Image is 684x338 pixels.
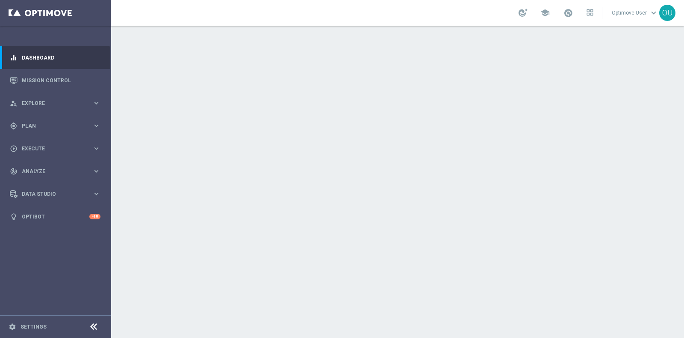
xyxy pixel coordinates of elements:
[10,213,18,221] i: lightbulb
[22,46,100,69] a: Dashboard
[10,205,100,228] div: Optibot
[9,168,101,175] button: track_changes Analyze keyboard_arrow_right
[22,101,92,106] span: Explore
[9,191,101,197] button: Data Studio keyboard_arrow_right
[92,190,100,198] i: keyboard_arrow_right
[92,144,100,153] i: keyboard_arrow_right
[10,122,92,130] div: Plan
[9,77,101,84] button: Mission Control
[10,145,92,153] div: Execute
[659,5,675,21] div: OU
[22,123,92,129] span: Plan
[10,46,100,69] div: Dashboard
[9,54,101,61] button: equalizer Dashboard
[22,205,89,228] a: Optibot
[9,100,101,107] button: person_search Explore keyboard_arrow_right
[10,99,92,107] div: Explore
[22,191,92,197] span: Data Studio
[92,99,100,107] i: keyboard_arrow_right
[9,145,101,152] button: play_circle_outline Execute keyboard_arrow_right
[10,190,92,198] div: Data Studio
[10,69,100,92] div: Mission Control
[22,146,92,151] span: Execute
[10,168,18,175] i: track_changes
[10,122,18,130] i: gps_fixed
[540,8,550,18] span: school
[9,213,101,220] button: lightbulb Optibot +10
[22,169,92,174] span: Analyze
[10,145,18,153] i: play_circle_outline
[9,123,101,129] button: gps_fixed Plan keyboard_arrow_right
[89,214,100,219] div: +10
[649,8,658,18] span: keyboard_arrow_down
[21,324,47,329] a: Settings
[92,122,100,130] i: keyboard_arrow_right
[92,167,100,175] i: keyboard_arrow_right
[10,54,18,62] i: equalizer
[10,168,92,175] div: Analyze
[22,69,100,92] a: Mission Control
[9,323,16,331] i: settings
[10,99,18,107] i: person_search
[611,6,659,19] a: Optimove Userkeyboard_arrow_down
